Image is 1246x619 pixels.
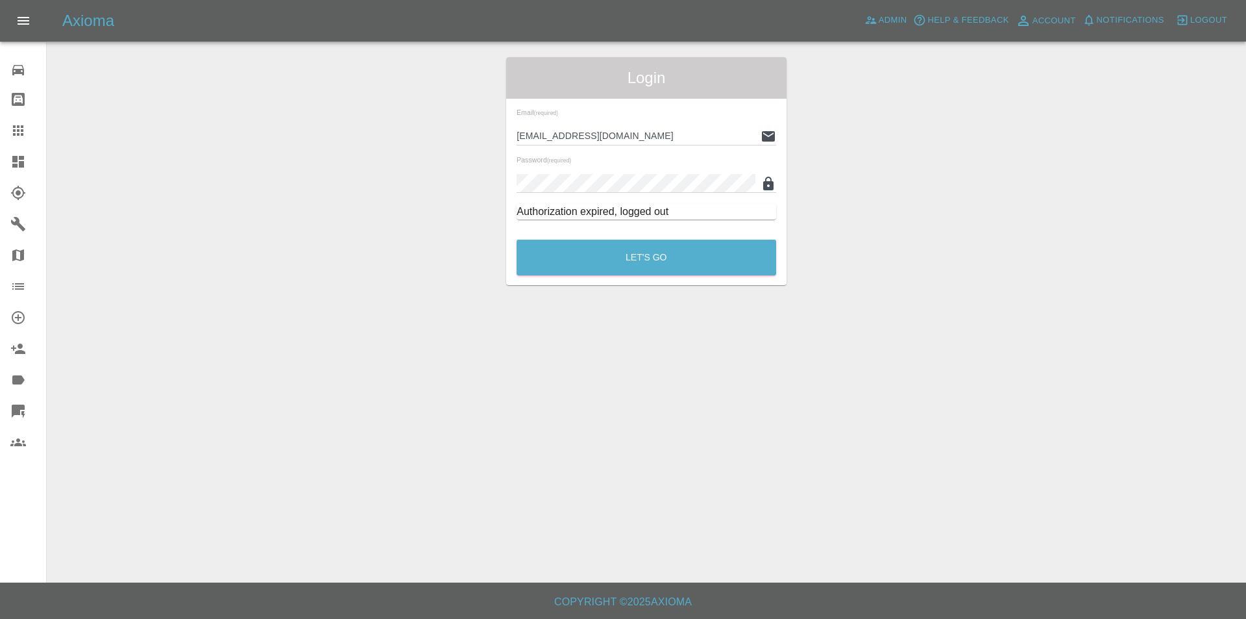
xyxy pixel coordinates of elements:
[517,68,776,88] span: Login
[10,593,1236,611] h6: Copyright © 2025 Axioma
[861,10,910,31] a: Admin
[534,110,558,116] small: (required)
[62,10,114,31] h5: Axioma
[517,204,776,220] div: Authorization expired, logged out
[1032,14,1076,29] span: Account
[1190,13,1227,28] span: Logout
[1097,13,1164,28] span: Notifications
[1173,10,1230,31] button: Logout
[1012,10,1079,31] a: Account
[879,13,907,28] span: Admin
[547,158,571,164] small: (required)
[910,10,1012,31] button: Help & Feedback
[517,156,571,164] span: Password
[927,13,1008,28] span: Help & Feedback
[517,240,776,275] button: Let's Go
[8,5,39,36] button: Open drawer
[1079,10,1167,31] button: Notifications
[517,108,558,116] span: Email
